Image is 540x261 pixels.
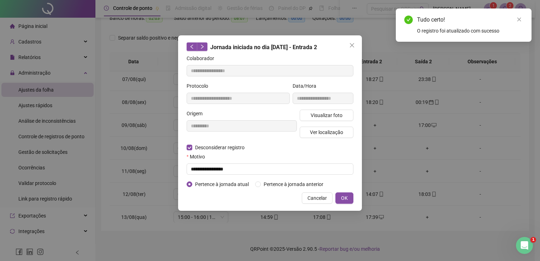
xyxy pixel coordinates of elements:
button: Close [346,40,358,51]
span: Pertence à jornada anterior [261,180,326,188]
div: Tudo certo! [417,16,523,24]
span: check-circle [404,16,413,24]
iframe: Intercom live chat [516,237,533,254]
label: Motivo [187,153,210,161]
div: O registro foi atualizado com sucesso [417,27,523,35]
span: Visualizar foto [311,111,342,119]
a: Close [515,16,523,23]
span: close [349,42,355,48]
label: Origem [187,110,207,117]
span: Ver localização [310,128,343,136]
span: close [517,17,522,22]
div: Jornada iniciada no dia [DATE] - Entrada 2 [187,42,353,52]
label: Data/Hora [293,82,321,90]
button: Cancelar [302,192,333,204]
label: Protocolo [187,82,213,90]
button: Visualizar foto [300,110,353,121]
span: left [189,44,194,49]
button: right [197,42,207,51]
button: OK [335,192,353,204]
span: 1 [530,237,536,243]
button: Ver localização [300,127,353,138]
span: Cancelar [307,194,327,202]
span: OK [341,194,348,202]
button: left [187,42,197,51]
label: Colaborador [187,54,219,62]
span: Desconsiderar registro [192,144,247,151]
span: right [200,44,205,49]
span: Pertence à jornada atual [192,180,252,188]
